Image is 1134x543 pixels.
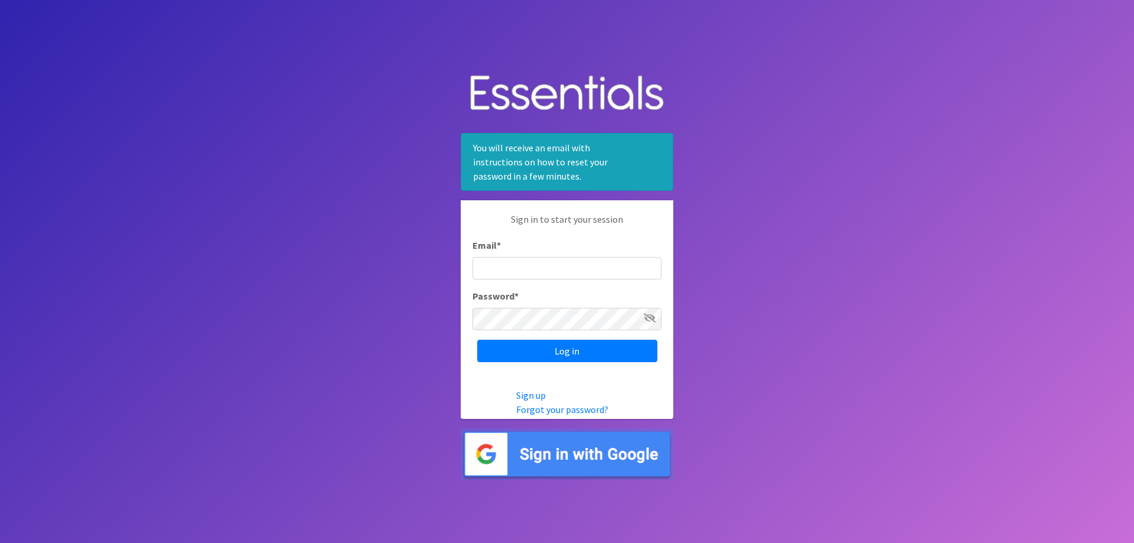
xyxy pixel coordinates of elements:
abbr: required [497,239,501,251]
abbr: required [514,290,519,302]
img: Sign in with Google [461,428,673,480]
div: You will receive an email with instructions on how to reset your password in a few minutes. [461,133,673,191]
img: Human Essentials [461,63,673,124]
p: Sign in to start your session [472,212,661,238]
input: Log in [477,340,657,362]
a: Sign up [516,389,546,401]
label: Email [472,238,501,252]
a: Forgot your password? [516,404,608,415]
label: Password [472,289,519,303]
